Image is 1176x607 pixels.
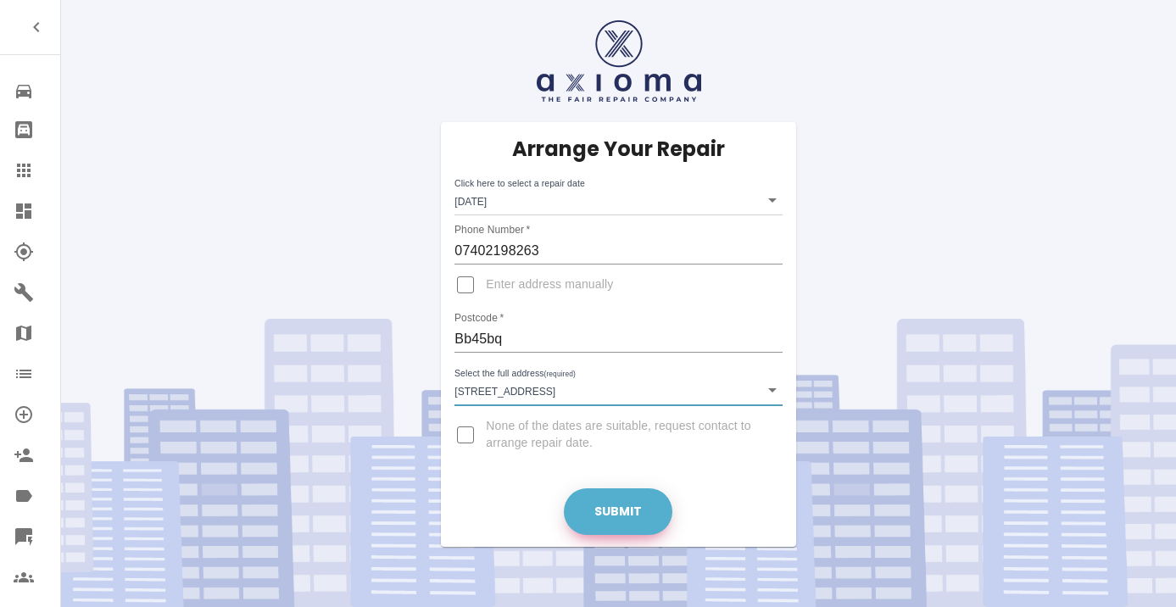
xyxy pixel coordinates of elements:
[454,367,576,381] label: Select the full address
[564,488,672,535] button: Submit
[454,185,782,215] div: [DATE]
[486,418,768,452] span: None of the dates are suitable, request contact to arrange repair date.
[454,177,585,190] label: Click here to select a repair date
[454,223,530,237] label: Phone Number
[537,20,701,102] img: axioma
[486,276,613,293] span: Enter address manually
[454,375,782,405] div: [STREET_ADDRESS]
[544,370,576,378] small: (required)
[512,136,725,163] h5: Arrange Your Repair
[454,311,504,326] label: Postcode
